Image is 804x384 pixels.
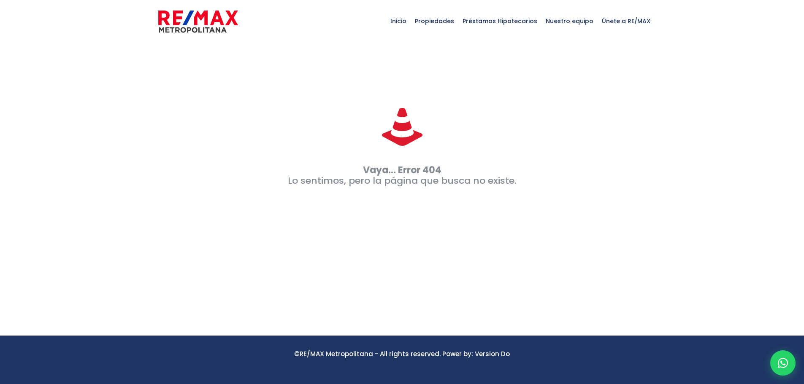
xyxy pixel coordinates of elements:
span: Únete a RE/MAX [598,8,655,34]
div: ©RE/MAX Metropolitana - All rights reserved. Power by: Version Do [150,349,655,359]
span: Propiedades [411,8,458,34]
span: Préstamos Hipotecarios [458,8,541,34]
span: Nuestro equipo [541,8,598,34]
strong: Vaya... Error 404 [363,164,441,177]
span: Inicio [386,8,411,34]
img: remax-metropolitana-logo [158,9,238,34]
p: Lo sentimos, pero la página que busca no existe. [150,165,655,186]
